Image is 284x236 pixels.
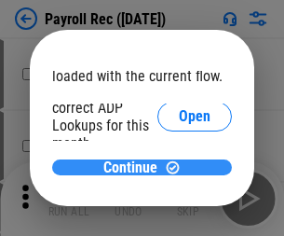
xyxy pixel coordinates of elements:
span: Open [179,109,210,124]
span: Continue [103,160,157,175]
button: Open [157,102,232,132]
img: Continue [165,160,181,175]
div: Please select the correct ADP Lookups for this month [52,81,157,152]
button: ContinueContinue [52,160,232,175]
